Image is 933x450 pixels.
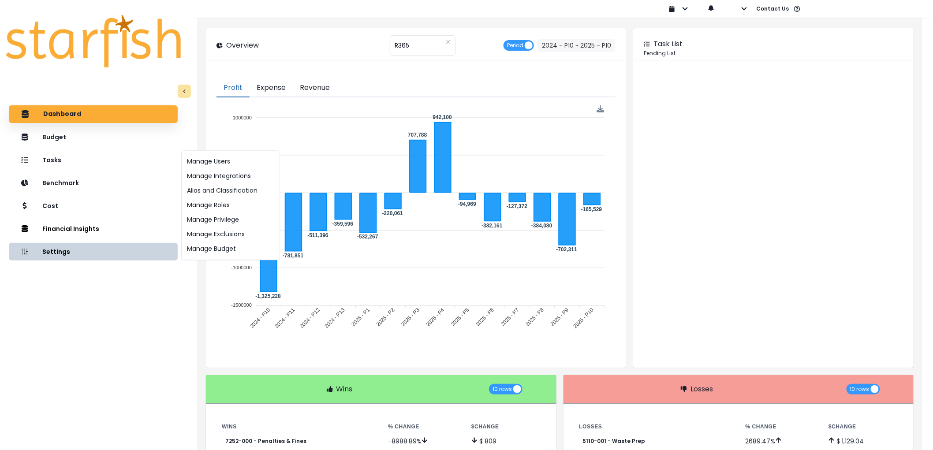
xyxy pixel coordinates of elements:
button: Revenue [293,79,337,97]
tspan: 2025 - P9 [549,307,570,327]
span: 10 rows [493,384,512,394]
tspan: 2025 - P8 [525,307,545,327]
button: Tasks [9,151,178,169]
td: $ 1,129.04 [821,432,905,450]
td: $ 809 [464,432,548,450]
svg: close [446,39,451,45]
p: 5110-001 - Waste Prep [583,438,646,444]
button: Manage Budget [182,242,280,257]
th: Losses [572,421,739,432]
p: Budget [42,134,66,141]
tspan: 1000000 [233,115,252,120]
tspan: -1000000 [231,265,252,270]
tspan: 2025 - P7 [500,307,520,327]
button: Budget [9,128,178,146]
button: Settings [9,243,178,260]
tspan: 2024 - P10 [249,307,272,330]
span: R365 [395,36,409,55]
td: -8988.89 % [381,432,464,450]
img: Download Profit [597,105,605,113]
tspan: 2024 - P13 [324,307,347,330]
p: Dashboard [43,110,81,118]
button: 2024 - P10 ~ 2025 - P10 [537,39,616,52]
tspan: 2025 - P1 [351,307,371,327]
span: Period [507,40,523,51]
p: Task List [653,39,683,49]
button: Clear [446,37,451,46]
tspan: 2024 - P11 [274,307,297,330]
button: Benchmark [9,174,178,192]
p: Pending List [644,49,903,57]
button: Manage Exclusions [182,227,280,242]
tspan: 2025 - P4 [425,307,446,327]
td: 2689.47 % [739,432,822,450]
button: Profit [216,79,250,97]
button: Alias and Classification [182,184,280,198]
button: Cost [9,197,178,215]
th: $ Change [464,421,548,432]
span: 10 rows [850,384,870,394]
p: 7252-000 - Penalties & Fines [225,438,306,444]
p: Benchmark [42,179,79,187]
th: Wins [215,421,381,432]
button: Financial Insights [9,220,178,238]
th: $ Change [821,421,905,432]
p: Overview [226,40,259,51]
p: Wins [336,384,353,394]
button: Dashboard [9,105,178,123]
tspan: 2025 - P10 [572,307,595,330]
button: Expense [250,79,293,97]
p: Losses [690,384,713,394]
p: Cost [42,202,58,210]
tspan: 2025 - P3 [400,307,421,327]
th: % Change [739,421,822,432]
button: Manage Users [182,155,280,169]
button: Manage Integrations [182,169,280,184]
p: Tasks [42,156,61,164]
th: % Change [381,421,464,432]
tspan: 2024 - P12 [299,307,321,330]
div: Menu [597,105,605,113]
button: Manage Privilege [182,213,280,227]
button: Manage Roles [182,198,280,213]
tspan: -1500000 [231,303,252,308]
tspan: 2025 - P2 [375,307,396,327]
tspan: 2025 - P5 [450,307,470,327]
tspan: 2025 - P6 [475,307,496,327]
